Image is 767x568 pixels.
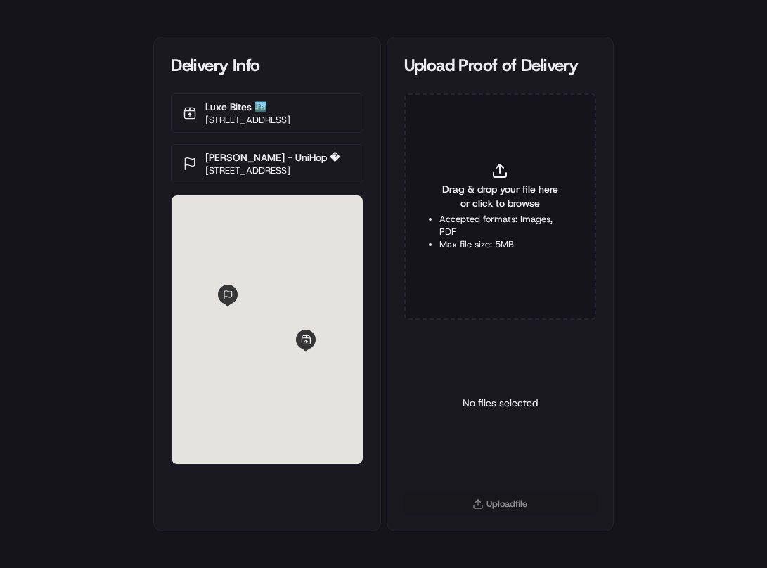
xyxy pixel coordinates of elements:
[439,182,561,210] span: Drag & drop your file here or click to browse
[463,396,538,410] p: No files selected
[171,54,363,77] div: Delivery Info
[439,213,561,238] li: Accepted formats: Images, PDF
[205,114,290,127] p: [STREET_ADDRESS]
[439,238,561,251] li: Max file size: 5MB
[205,164,340,177] p: [STREET_ADDRESS]
[404,54,596,77] div: Upload Proof of Delivery
[205,100,290,114] p: Luxe Bites 🏙️
[205,150,340,164] p: [PERSON_NAME] - UniHop �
